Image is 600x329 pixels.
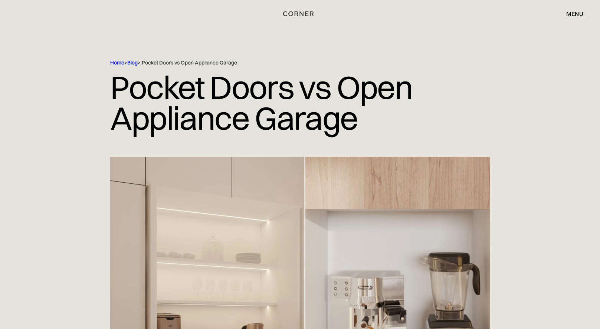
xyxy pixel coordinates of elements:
h1: Pocket Doors vs Open Appliance Garage [110,66,490,139]
div: menu [566,11,583,17]
a: Blog [127,59,138,66]
div: menu [559,7,583,20]
a: home [275,9,325,19]
a: Home [110,59,124,66]
div: > > Pocket Doors vs Open Appliance Garage [110,59,459,66]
